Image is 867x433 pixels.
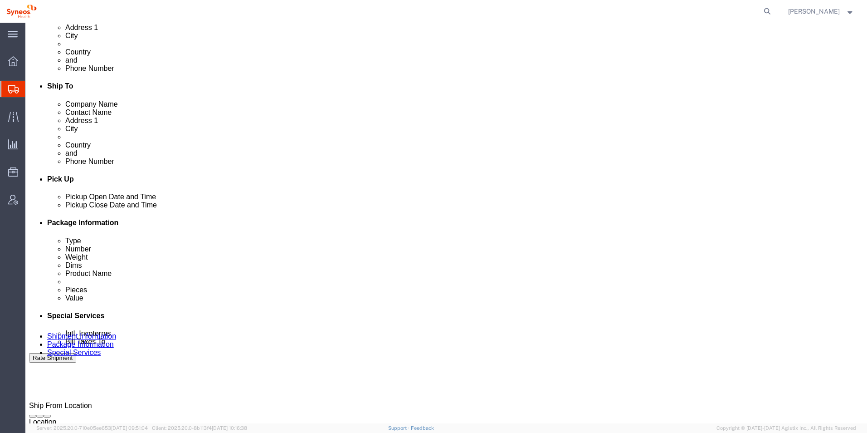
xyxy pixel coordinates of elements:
span: [DATE] 09:51:04 [111,425,148,431]
iframe: FS Legacy Container [25,23,867,423]
span: Copyright © [DATE]-[DATE] Agistix Inc., All Rights Reserved [716,424,856,432]
span: Server: 2025.20.0-710e05ee653 [36,425,148,431]
a: Feedback [411,425,434,431]
a: Support [388,425,411,431]
span: Client: 2025.20.0-8b113f4 [152,425,247,431]
span: Irina Chirpisizu [788,6,840,16]
button: [PERSON_NAME] [788,6,855,17]
img: logo [6,5,37,18]
span: [DATE] 10:16:38 [212,425,247,431]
